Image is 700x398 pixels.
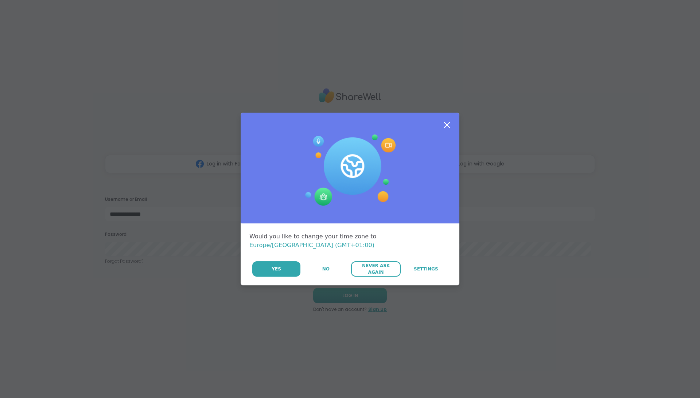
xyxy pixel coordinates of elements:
[304,134,396,206] img: Session Experience
[272,266,281,272] span: Yes
[355,262,397,276] span: Never Ask Again
[414,266,438,272] span: Settings
[252,261,300,277] button: Yes
[249,232,451,250] div: Would you like to change your time zone to
[301,261,350,277] button: No
[249,242,374,249] span: Europe/[GEOGRAPHIC_DATA] (GMT+01:00)
[322,266,330,272] span: No
[401,261,451,277] a: Settings
[351,261,400,277] button: Never Ask Again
